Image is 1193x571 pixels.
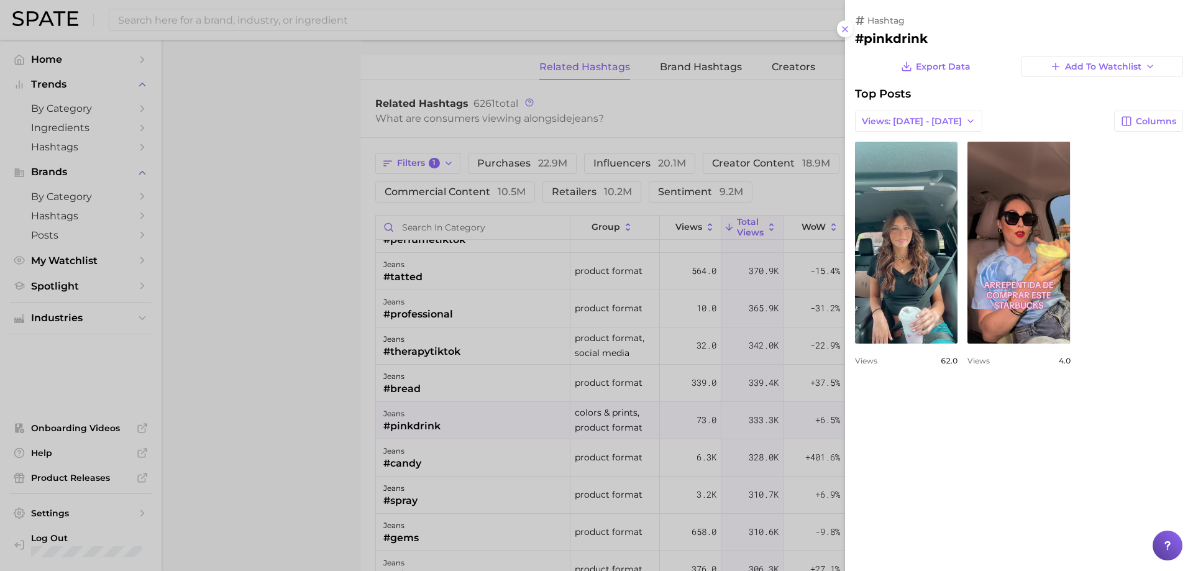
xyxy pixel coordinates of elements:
span: Add to Watchlist [1065,62,1141,72]
span: Views [967,356,990,365]
span: Top Posts [855,87,911,101]
span: 62.0 [941,356,958,365]
span: hashtag [867,15,905,26]
span: Views [855,356,877,365]
button: Add to Watchlist [1022,56,1183,77]
button: Columns [1114,111,1183,132]
span: 4.0 [1059,356,1071,365]
button: Views: [DATE] - [DATE] [855,111,982,132]
button: Export Data [898,56,974,77]
span: Export Data [916,62,971,72]
h2: #pinkdrink [855,31,1183,46]
span: Views: [DATE] - [DATE] [862,116,962,127]
span: Columns [1136,116,1176,127]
